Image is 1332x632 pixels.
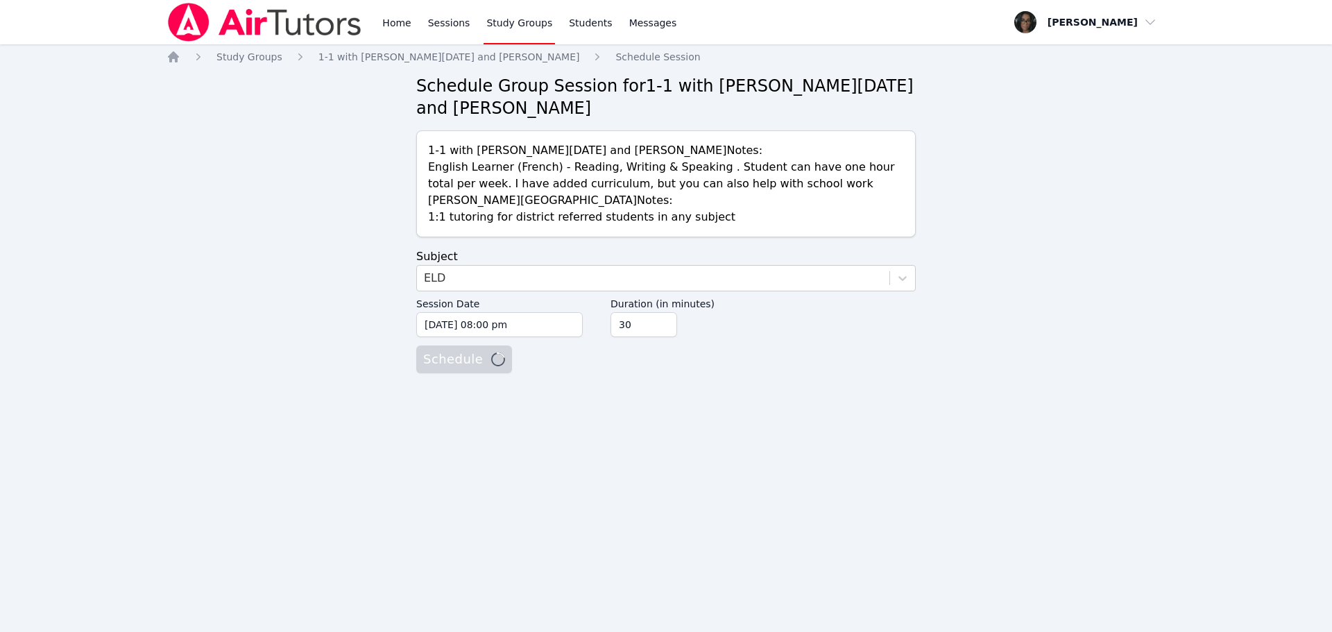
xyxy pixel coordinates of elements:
[428,144,762,157] span: 1-1 with [PERSON_NAME][DATE] and [PERSON_NAME] Notes:
[615,50,700,64] a: Schedule Session
[610,291,916,312] label: Duration (in minutes)
[166,50,1165,64] nav: Breadcrumb
[629,16,677,30] span: Messages
[428,159,904,192] p: English Learner (French) - Reading, Writing & Speaking . Student can have one hour total per week...
[216,51,282,62] span: Study Groups
[416,250,458,263] label: Subject
[216,50,282,64] a: Study Groups
[416,345,512,373] button: Schedule
[615,51,700,62] span: Schedule Session
[318,51,580,62] span: 1-1 with [PERSON_NAME][DATE] and [PERSON_NAME]
[416,291,583,312] label: Session Date
[428,194,673,207] span: [PERSON_NAME][GEOGRAPHIC_DATA] Notes:
[318,50,580,64] a: 1-1 with [PERSON_NAME][DATE] and [PERSON_NAME]
[423,350,505,369] span: Schedule
[424,270,445,287] div: ELD
[428,209,904,225] p: 1:1 tutoring for district referred students in any subject
[166,3,363,42] img: Air Tutors
[416,75,916,119] h2: Schedule Group Session for 1-1 with [PERSON_NAME][DATE] and [PERSON_NAME]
